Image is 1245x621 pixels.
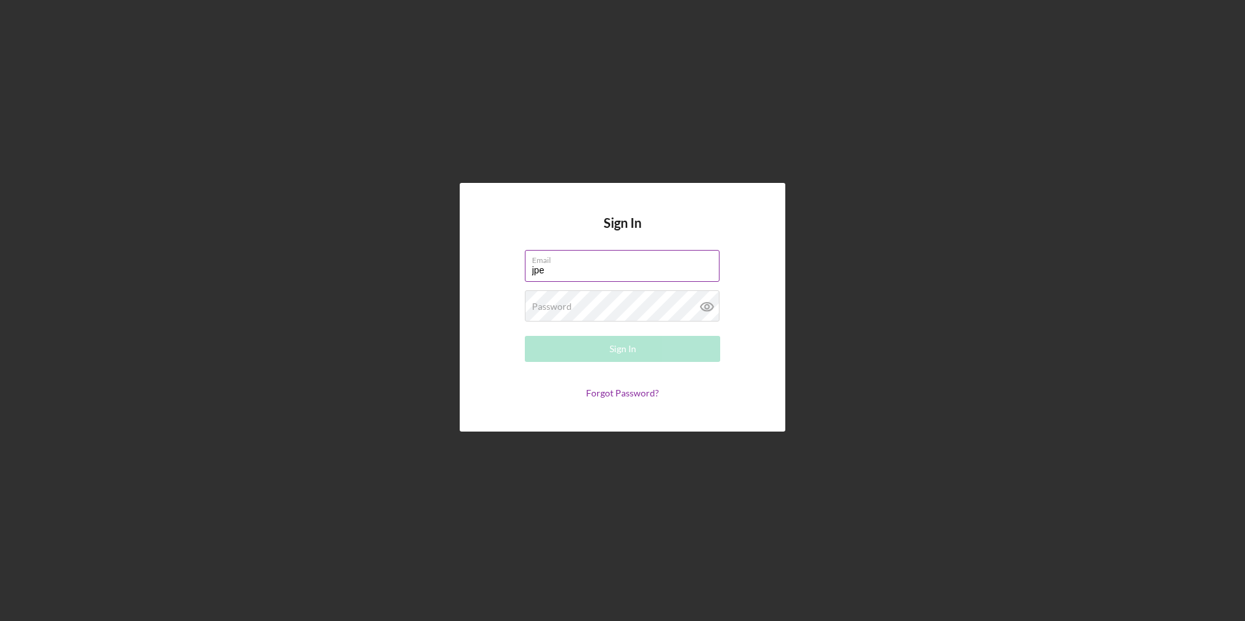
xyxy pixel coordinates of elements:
button: Sign In [525,336,720,362]
label: Password [532,301,572,312]
h4: Sign In [604,215,641,250]
label: Email [532,251,720,265]
a: Forgot Password? [586,387,659,398]
div: Sign In [609,336,636,362]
